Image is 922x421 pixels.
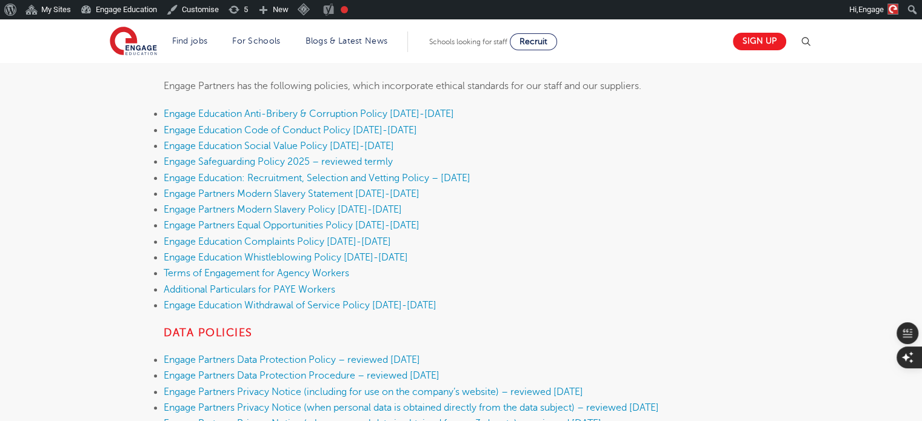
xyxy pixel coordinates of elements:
a: Engage Education Anti-Bribery & Corruption Policy [DATE]-[DATE] [164,108,454,119]
a: Blogs & Latest News [306,36,388,45]
img: Engage Education [110,27,157,57]
span: Engage [858,5,884,14]
p: Engage Partners has the following policies, which incorporate ethical standards for our staff and... [164,78,758,94]
a: Additional Particulars for PAYE Workers [164,284,335,295]
a: Engage Safeguarding Policy 2025 – reviewed termly [164,156,393,167]
a: Engage Education Complaints Policy [DATE]-[DATE] [164,236,391,247]
a: Terms of Engagement for Agency Workers [164,268,349,279]
div: Needs improvement [341,6,348,13]
a: Find jobs [172,36,208,45]
a: Sign up [733,33,786,50]
a: Engage Partners Data Protection Procedure – reviewed [DATE] [164,370,439,381]
a: Engage Partners Equal Opportunities Policy [DATE]-[DATE] [164,220,419,231]
a: Engage Partners Modern Slavery Statement [DATE]-[DATE] [164,188,419,199]
span: Recruit [519,37,547,46]
a: For Schools [232,36,280,45]
a: Engage Education Withdrawal of Service Policy [DATE]-[DATE] [164,300,436,311]
span: Schools looking for staff [429,38,507,46]
a: Engage Partners Modern Slavery Policy [DATE]-[DATE] [164,204,402,215]
a: Engage Education: Recruitment, Selection and Vetting Policy – [DATE] [164,173,470,184]
a: Engage Partners Data Protection Policy – reviewed [DATE] [164,354,420,365]
a: Recruit [510,33,557,50]
strong: Data Policies [164,327,253,339]
a: Engage Education Whistleblowing Policy [DATE]-[DATE] [164,252,408,263]
a: Engage Education Code of Conduct Policy [DATE]-[DATE] [164,125,417,136]
a: Engage Partners Privacy Notice (when personal data is obtained directly from the data subject) – ... [164,402,659,413]
a: Engage Education Social Value Policy [DATE]-[DATE] [164,141,394,151]
a: Engage Partners Privacy Notice (including for use on the company’s website) – reviewed [DATE] [164,386,583,397]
